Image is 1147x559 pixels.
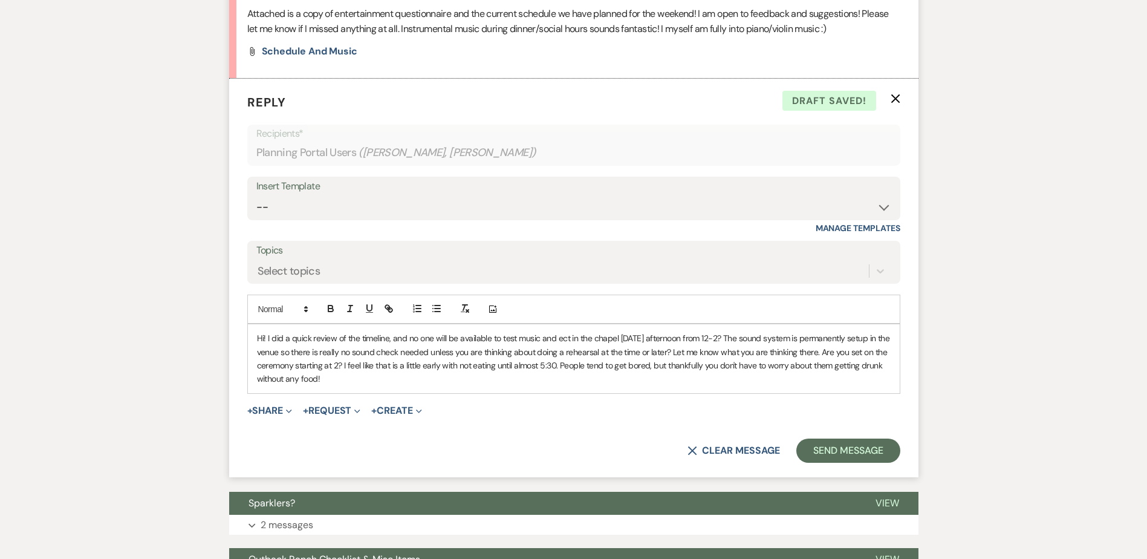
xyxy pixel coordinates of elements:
[876,497,899,509] span: View
[247,406,293,416] button: Share
[262,47,358,56] a: Schedule and Music
[261,517,313,533] p: 2 messages
[303,406,308,416] span: +
[303,406,360,416] button: Request
[359,145,536,161] span: ( [PERSON_NAME], [PERSON_NAME] )
[258,263,320,279] div: Select topics
[371,406,377,416] span: +
[247,6,900,37] p: Attached is a copy of entertainment questionnaire and the current schedule we have planned for th...
[856,492,918,515] button: View
[782,91,876,111] span: Draft saved!
[256,242,891,260] label: Topics
[371,406,421,416] button: Create
[257,332,891,386] p: Hi! I did a quick review of the timeline, and no one will be available to test music and ect in t...
[247,94,286,110] span: Reply
[687,446,779,456] button: Clear message
[247,406,253,416] span: +
[816,223,900,234] a: Manage Templates
[249,497,295,509] span: Sparklers?
[229,515,918,535] button: 2 messages
[256,126,891,142] p: Recipients*
[262,45,358,57] span: Schedule and Music
[796,439,900,463] button: Send Message
[229,492,856,515] button: Sparklers?
[256,141,891,165] div: Planning Portal Users
[256,178,891,195] div: Insert Template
